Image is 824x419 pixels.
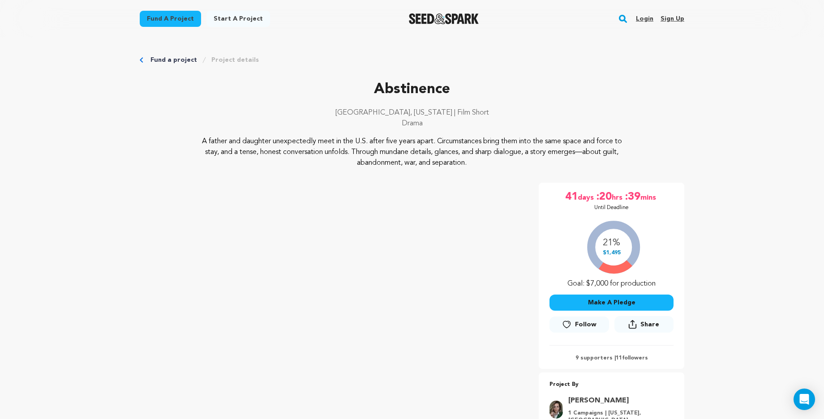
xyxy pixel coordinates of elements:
span: hrs [612,190,624,204]
p: Abstinence [140,79,684,100]
a: Follow [549,316,609,333]
div: Open Intercom Messenger [794,389,815,410]
img: 046c3a4b0dd6660e.jpg [549,401,563,419]
a: Fund a project [150,56,197,64]
p: Project By [549,380,674,390]
span: days [578,190,596,204]
a: Fund a project [140,11,201,27]
button: Make A Pledge [549,295,674,311]
img: Seed&Spark Logo Dark Mode [409,13,479,24]
a: Start a project [206,11,270,27]
div: Breadcrumb [140,56,684,64]
p: 9 supporters | followers [549,355,674,362]
p: [GEOGRAPHIC_DATA], [US_STATE] | Film Short [140,107,684,118]
a: Goto Inna Scher profile [568,395,668,406]
a: Project details [211,56,259,64]
a: Sign up [661,12,684,26]
span: mins [640,190,658,204]
a: Login [636,12,653,26]
p: Drama [140,118,684,129]
span: 41 [565,190,578,204]
a: Seed&Spark Homepage [409,13,479,24]
span: 11 [616,355,622,361]
p: A father and daughter unexpectedly meet in the U.S. after five years apart. Circumstances bring t... [194,136,630,168]
button: Share [614,316,674,333]
span: :39 [624,190,640,204]
span: :20 [596,190,612,204]
span: Follow [575,320,597,329]
span: Share [614,316,674,336]
p: Until Deadline [594,204,629,211]
span: Share [640,320,659,329]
